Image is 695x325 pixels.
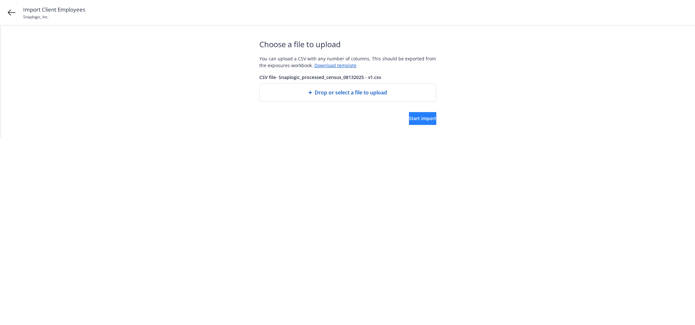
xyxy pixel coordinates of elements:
span: Snaplogic, Inc. [23,14,49,20]
span: Choose a file to upload [259,39,436,50]
span: CSV file - Snaplogic_processed_census_08132025 - v1.csv [259,74,436,81]
span: Start import [409,115,436,121]
a: Download template [314,62,357,68]
div: You can upload a CSV with any number of columns. This should be exported from the exposures workb... [259,55,436,69]
span: Drop or select a file to upload [315,89,387,96]
div: Drop or select a file to upload [259,83,436,102]
button: Start import [409,112,436,125]
span: Import Client Employees [23,5,85,14]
